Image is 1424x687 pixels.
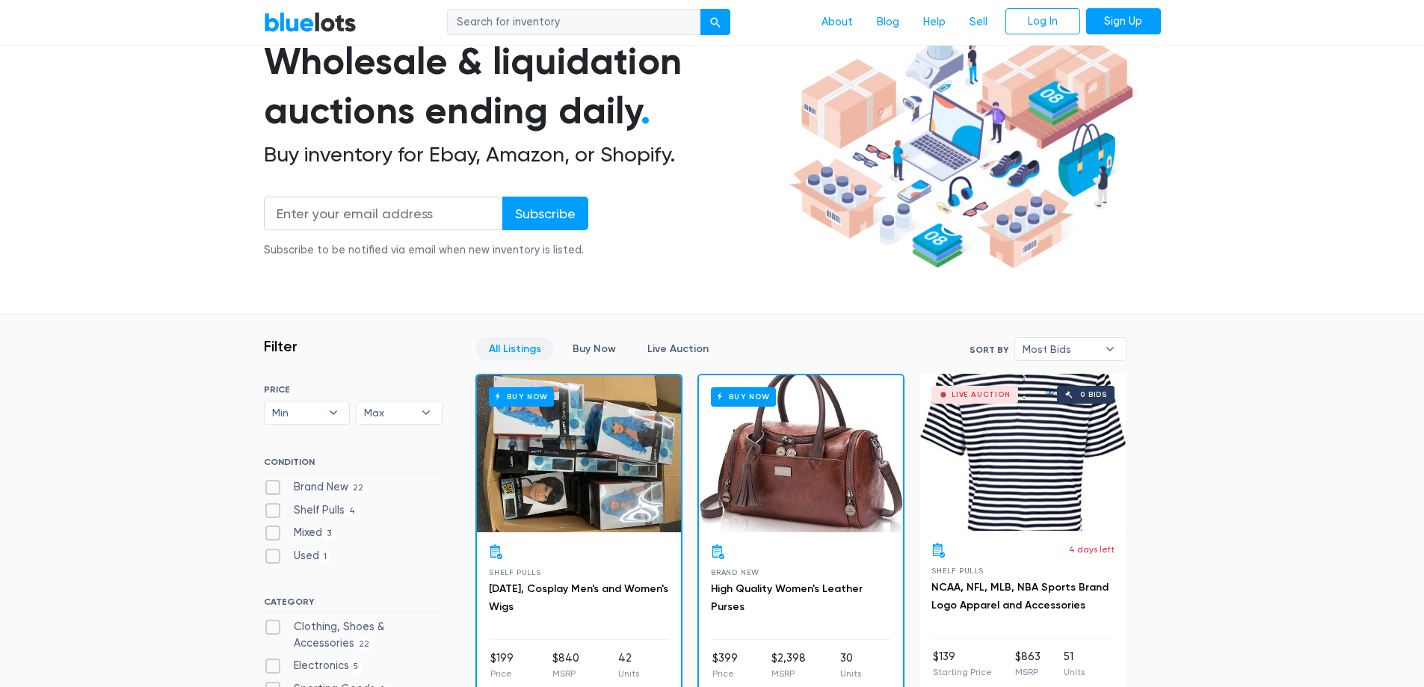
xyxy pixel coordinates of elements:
a: Live Auction 0 bids [919,374,1126,531]
a: Buy Now [699,375,903,532]
label: Used [264,548,332,564]
label: Mixed [264,525,336,541]
h6: PRICE [264,384,443,395]
a: About [810,8,865,37]
span: Brand New [711,568,759,576]
span: . [641,88,650,133]
h6: Buy Now [489,387,554,406]
span: 22 [348,482,369,494]
label: Electronics [264,658,363,674]
label: Sort By [970,343,1008,357]
b: ▾ [1094,338,1126,360]
p: MSRP [1015,665,1041,679]
p: Units [618,667,639,680]
li: 30 [840,650,861,680]
div: 0 bids [1080,391,1107,398]
p: 4 days left [1069,543,1115,556]
a: [DATE], Cosplay Men's and Women's Wigs [489,582,668,613]
a: Buy Now [477,375,681,532]
h1: Wholesale & liquidation auctions ending daily [264,37,784,136]
li: $399 [712,650,738,680]
span: 1 [319,551,332,563]
a: Log In [1005,8,1080,35]
img: hero-ee84e7d0318cb26816c560f6b4441b76977f77a177738b4e94f68c95b2b83dbb.png [784,4,1138,276]
label: Clothing, Shoes & Accessories [264,619,443,651]
li: 51 [1064,649,1085,679]
span: Shelf Pulls [489,568,541,576]
li: $863 [1015,649,1041,679]
a: Buy Now [560,337,629,360]
p: Price [712,667,738,680]
li: $139 [933,649,992,679]
p: MSRP [771,667,806,680]
li: $199 [490,650,514,680]
span: 4 [345,505,360,517]
h6: CATEGORY [264,597,443,613]
b: ▾ [318,401,349,424]
h6: CONDITION [264,457,443,473]
span: 5 [349,661,363,673]
input: Enter your email address [264,197,503,230]
a: BlueLots [264,11,357,33]
p: Price [490,667,514,680]
a: Sign Up [1086,8,1161,35]
span: 3 [322,529,336,540]
a: Live Auction [635,337,721,360]
div: Live Auction [952,391,1011,398]
span: Most Bids [1023,338,1097,360]
a: Help [911,8,958,37]
li: 42 [618,650,639,680]
a: High Quality Women's Leather Purses [711,582,863,613]
p: Units [1064,665,1085,679]
div: Subscribe to be notified via email when new inventory is listed. [264,242,588,259]
span: Max [364,401,413,424]
p: MSRP [552,667,579,680]
span: Shelf Pulls [931,567,984,575]
p: Units [840,667,861,680]
label: Shelf Pulls [264,502,360,519]
a: All Listings [476,337,554,360]
h3: Filter [264,337,298,355]
li: $840 [552,650,579,680]
span: Min [272,401,321,424]
span: 22 [354,638,375,650]
b: ▾ [410,401,442,424]
input: Subscribe [502,197,588,230]
a: Blog [865,8,911,37]
h6: Buy Now [711,387,776,406]
a: NCAA, NFL, MLB, NBA Sports Brand Logo Apparel and Accessories [931,581,1109,611]
li: $2,398 [771,650,806,680]
label: Brand New [264,479,369,496]
p: Starting Price [933,665,992,679]
h2: Buy inventory for Ebay, Amazon, or Shopify. [264,142,784,167]
a: Sell [958,8,999,37]
input: Search for inventory [447,9,701,36]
